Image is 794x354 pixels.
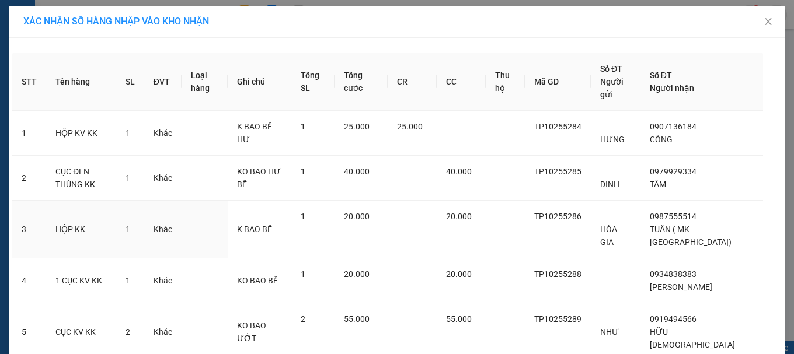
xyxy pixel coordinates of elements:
button: Close [752,6,785,38]
span: [PERSON_NAME] [650,282,712,292]
td: Khác [144,156,182,201]
span: Số ĐT [650,71,672,80]
span: 55.000 [446,314,472,324]
span: 1 [301,122,305,131]
p: GỬI: [5,23,170,45]
span: KO BAO BỂ [237,276,278,285]
th: Loại hàng [182,53,228,111]
th: Ghi chú [228,53,291,111]
span: 25.000 [397,122,423,131]
span: 40.000 [344,167,370,176]
span: VP [PERSON_NAME] (Hàng) - [5,23,161,45]
th: Tổng SL [291,53,334,111]
span: TP10255285 [534,167,581,176]
th: ĐVT [144,53,182,111]
span: 0987555514 [650,212,697,221]
span: VP [PERSON_NAME] ([GEOGRAPHIC_DATA]) [5,50,117,72]
span: TP10255289 [534,314,581,324]
span: 0934838383 [650,269,697,279]
span: KO BAO HƯ BỂ [237,167,281,189]
td: Khác [144,111,182,156]
td: Khác [144,258,182,303]
th: CR [388,53,437,111]
span: 20.000 [344,212,370,221]
span: TP10255288 [534,269,581,279]
span: HƯNG [600,135,625,144]
span: 55.000 [344,314,370,324]
td: HỘP KK [46,201,116,258]
td: 2 [12,156,46,201]
th: STT [12,53,46,111]
span: cha hùng [5,23,161,45]
span: 1 [301,269,305,279]
span: TÂM [650,180,666,189]
span: Số ĐT [600,64,622,73]
span: 1 [126,225,130,234]
span: XÁC NHẬN SỐ HÀNG NHẬP VÀO KHO NHẬN [23,16,209,27]
td: 1 [12,111,46,156]
span: Người nhận [650,83,694,93]
th: Thu hộ [486,53,525,111]
td: 4 [12,258,46,303]
span: 0979929334 [650,167,697,176]
th: Mã GD [525,53,591,111]
span: 1 [126,276,130,285]
span: NHƯ [600,327,619,337]
span: K BAO BỂ [237,225,272,234]
th: CC [437,53,486,111]
span: close [764,17,773,26]
span: 1 [126,173,130,183]
td: Khác [144,201,182,258]
td: 3 [12,201,46,258]
span: 1 [126,128,130,138]
span: GIAO: [5,87,28,98]
td: 1 CỤC KV KK [46,258,116,303]
span: HÒA GIA [600,225,617,247]
span: Người gửi [600,77,624,99]
span: 0388711070 - [5,74,133,85]
span: 20.000 [446,212,472,221]
span: 2 [301,314,305,324]
span: KO BAO ƯỚT [237,321,266,343]
th: SL [116,53,144,111]
span: TP10255284 [534,122,581,131]
span: 25.000 [344,122,370,131]
span: 20.000 [446,269,472,279]
td: HỘP KV KK [46,111,116,156]
th: Tên hàng [46,53,116,111]
span: 40.000 [446,167,472,176]
span: 20.000 [344,269,370,279]
span: K BAO BỂ HƯ [237,122,272,144]
span: 1 [301,212,305,221]
span: TP10255286 [534,212,581,221]
strong: BIÊN NHẬN GỬI HÀNG [39,6,135,17]
span: HỮU [DEMOGRAPHIC_DATA] [650,327,735,349]
span: 0907136184 [650,122,697,131]
span: TUÂN ( MK [GEOGRAPHIC_DATA]) [650,225,732,247]
span: 1 [301,167,305,176]
p: NHẬN: [5,50,170,72]
span: 0919494566 [650,314,697,324]
th: Tổng cước [335,53,388,111]
td: CỤC ĐEN THÙNG KK [46,156,116,201]
span: CÔNG [650,135,673,144]
span: 2 [126,327,130,337]
span: [PERSON_NAME] [62,74,133,85]
span: DINH [600,180,619,189]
